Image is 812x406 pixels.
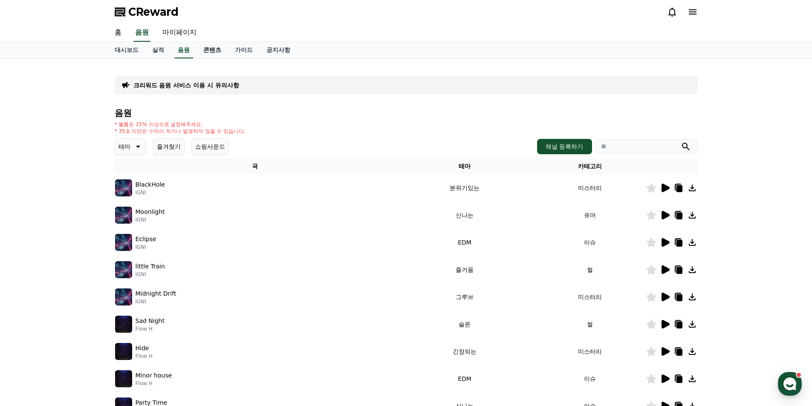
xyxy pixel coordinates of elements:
td: 이슈 [534,365,646,392]
a: CReward [115,5,179,19]
td: 썰 [534,311,646,338]
p: Flow H [136,353,153,360]
img: music [115,179,132,196]
span: 설정 [132,283,142,290]
td: 유머 [534,202,646,229]
p: Hide [136,344,149,353]
td: 이슈 [534,229,646,256]
a: 음원 [133,24,150,42]
a: 설정 [110,270,164,291]
p: Flow H [136,325,165,332]
td: 즐거움 [395,256,534,283]
img: music [115,234,132,251]
td: 슬픈 [395,311,534,338]
img: music [115,343,132,360]
td: 썰 [534,256,646,283]
a: 공지사항 [260,42,297,58]
p: little Train [136,262,165,271]
button: 쇼핑사운드 [191,138,229,155]
img: music [115,370,132,387]
a: 음원 [174,42,193,58]
button: 즐겨찾기 [153,138,185,155]
span: 대화 [78,283,88,290]
a: 실적 [145,42,171,58]
p: IGNI [136,298,176,305]
img: music [115,261,132,278]
p: Midnight Drift [136,289,176,298]
td: 미스터리 [534,283,646,311]
p: BlackHole [136,180,165,189]
button: 테마 [115,138,146,155]
p: IGNI [136,271,165,278]
th: 테마 [395,158,534,174]
img: music [115,316,132,333]
a: 가이드 [228,42,260,58]
td: 미스터리 [534,338,646,365]
p: 테마 [118,141,130,153]
p: * 35초 미만은 수익이 적거나 발생하지 않을 수 있습니다. [115,128,246,135]
td: 긴장되는 [395,338,534,365]
a: 홈 [3,270,56,291]
th: 곡 [115,158,396,174]
td: 분위기있는 [395,174,534,202]
span: CReward [128,5,179,19]
p: * 볼륨은 15% 이상으로 설정해주세요. [115,121,246,128]
img: music [115,288,132,305]
img: music [115,207,132,224]
a: 크리워드 음원 서비스 이용 시 유의사항 [133,81,239,89]
td: 미스터리 [534,174,646,202]
a: 대시보드 [108,42,145,58]
a: 홈 [108,24,128,42]
p: IGNI [136,244,156,251]
p: IGNI [136,189,165,196]
p: Moonlight [136,207,165,216]
a: 마이페이지 [156,24,203,42]
th: 카테고리 [534,158,646,174]
p: Sad Night [136,317,165,325]
p: IGNI [136,216,165,223]
td: 신나는 [395,202,534,229]
a: 콘텐츠 [196,42,228,58]
p: Eclipse [136,235,156,244]
p: Minor house [136,371,172,380]
a: 대화 [56,270,110,291]
td: 그루브 [395,283,534,311]
td: EDM [395,365,534,392]
h4: 음원 [115,108,698,118]
p: Flow H [136,380,172,387]
button: 채널 등록하기 [537,139,592,154]
td: EDM [395,229,534,256]
span: 홈 [27,283,32,290]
